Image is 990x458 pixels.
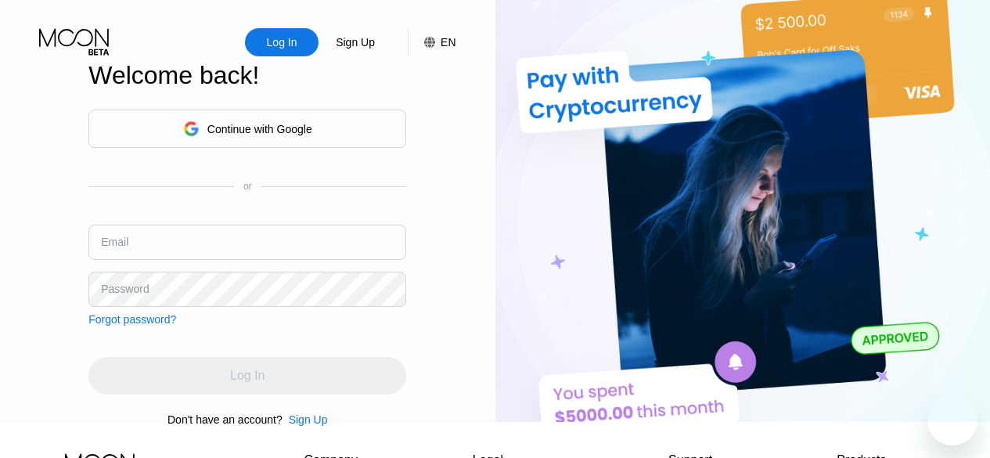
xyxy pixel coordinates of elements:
div: Log In [265,34,299,50]
div: Welcome back! [88,61,406,90]
div: EN [408,28,455,56]
div: Sign Up [334,34,376,50]
div: Forgot password? [88,313,176,326]
div: Password [101,283,149,295]
div: Continue with Google [88,110,406,148]
iframe: Button to launch messaging window [927,395,977,445]
div: Sign Up [283,413,328,426]
div: Email [101,236,128,248]
div: Log In [245,28,319,56]
div: Continue with Google [207,123,312,135]
div: EN [441,36,455,49]
div: Don't have an account? [167,413,283,426]
div: Sign Up [319,28,392,56]
div: Sign Up [289,413,328,426]
div: or [243,181,252,192]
